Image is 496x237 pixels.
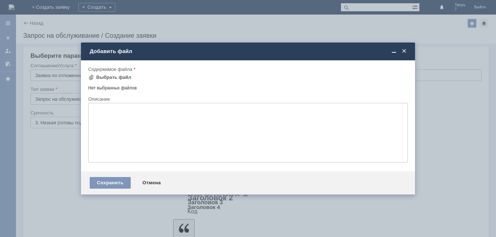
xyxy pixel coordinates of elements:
span: Закрыть [401,48,408,55]
div: Описание [88,97,406,101]
div: Содержимое файла [88,67,406,72]
div: Нет выбранных файлов [88,83,408,91]
span: Свернуть (Ctrl + M) [390,48,398,55]
div: Выбрать файл [96,75,131,80]
div: Добрый вечер [3,3,106,9]
div: Добавить файл [90,48,408,55]
div: прошу удалить отложенный чек [3,9,106,15]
